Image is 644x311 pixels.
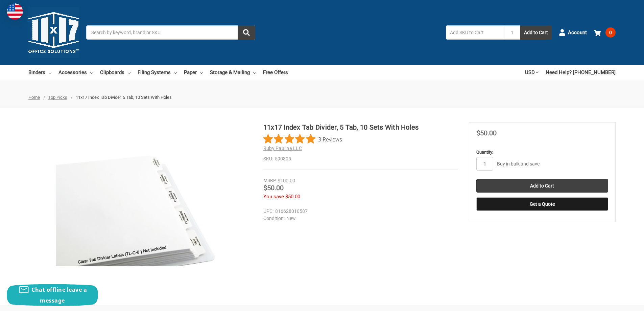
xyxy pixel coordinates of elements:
[263,194,284,200] span: You save
[605,27,616,38] span: 0
[58,65,93,80] a: Accessories
[28,95,40,100] a: Home
[278,178,295,184] span: $100.00
[56,148,225,266] img: 11x17 Index Tab Divider, 5 Tab, 10 Sets With Holes
[7,3,23,20] img: duty and tax information for United States
[48,95,67,100] a: Top Picks
[263,155,273,162] dt: SKU:
[28,65,51,80] a: Binders
[263,134,342,144] button: Rated 5 out of 5 stars from 3 reviews. Jump to reviews.
[263,177,276,184] div: MSRP
[263,155,458,162] dd: 590805
[476,129,497,137] span: $50.00
[568,29,587,37] span: Account
[138,65,177,80] a: Filing Systems
[476,197,608,211] button: Get a Quote
[100,65,130,80] a: Clipboards
[76,95,172,100] span: 11x17 Index Tab Divider, 5 Tab, 10 Sets With Holes
[263,215,455,222] dd: New
[184,65,203,80] a: Paper
[263,208,273,215] dt: UPC:
[285,194,300,200] span: $50.00
[588,293,644,311] iframe: Google Customer Reviews
[210,65,256,80] a: Storage & Mailing
[7,284,98,306] button: Chat offline leave a message
[476,179,608,193] input: Add to Cart
[497,161,540,166] a: Buy in bulk and save
[559,24,587,41] a: Account
[594,24,616,41] a: 0
[263,122,458,132] h1: 11x17 Index Tab Divider, 5 Tab, 10 Sets With Holes
[476,149,608,156] label: Quantity:
[31,286,87,304] span: Chat offline leave a message
[318,134,342,144] span: 3 Reviews
[546,65,616,80] a: Need Help? [PHONE_NUMBER]
[263,65,288,80] a: Free Offers
[28,7,79,58] img: 11x17.com
[520,25,552,40] button: Add to Cart
[86,25,255,40] input: Search by keyword, brand or SKU
[446,25,504,40] input: Add SKU to Cart
[263,146,302,151] a: Ruby Paulina LLC
[263,215,285,222] dt: Condition:
[525,65,539,80] a: USD
[263,208,455,215] dd: 816628010587
[263,184,284,192] span: $50.00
